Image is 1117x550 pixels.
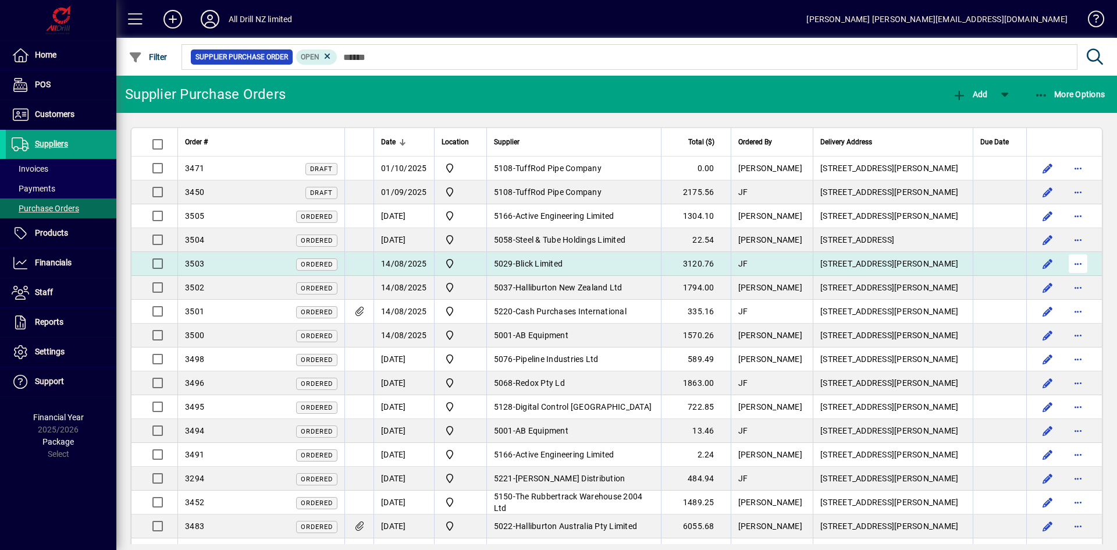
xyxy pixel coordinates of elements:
[1069,278,1087,297] button: More options
[185,498,204,507] span: 3452
[442,233,479,247] span: All Drill NZ Limited
[1038,326,1057,345] button: Edit
[301,356,333,364] span: Ordered
[301,237,333,244] span: Ordered
[1069,445,1087,464] button: More options
[35,109,74,119] span: Customers
[1079,2,1102,40] a: Knowledge Base
[442,376,479,390] span: All Drill NZ Limited
[1038,183,1057,201] button: Edit
[442,161,479,175] span: All Drill NZ Limited
[442,304,479,318] span: All Drill NZ Limited
[33,413,84,422] span: Financial Year
[185,136,208,148] span: Order #
[1069,230,1087,249] button: More options
[813,324,973,347] td: [STREET_ADDRESS][PERSON_NAME]
[6,308,116,337] a: Reports
[1069,350,1087,368] button: More options
[486,180,661,204] td: -
[494,307,513,316] span: 5220
[1069,493,1087,512] button: More options
[35,347,65,356] span: Settings
[6,41,116,70] a: Home
[1038,278,1057,297] button: Edit
[185,354,204,364] span: 3498
[185,164,204,173] span: 3471
[373,300,434,324] td: 14/08/2025
[35,317,63,327] span: Reports
[1038,517,1057,535] button: Edit
[129,52,168,62] span: Filter
[813,419,973,443] td: [STREET_ADDRESS][PERSON_NAME]
[813,252,973,276] td: [STREET_ADDRESS][PERSON_NAME]
[661,300,731,324] td: 335.16
[442,424,479,438] span: All Drill NZ Limited
[494,474,513,483] span: 5221
[661,467,731,491] td: 484.94
[1069,398,1087,416] button: More options
[515,402,652,411] span: Digital Control [GEOGRAPHIC_DATA]
[486,491,661,514] td: -
[373,204,434,228] td: [DATE]
[515,307,627,316] span: Cash Purchases International
[301,308,333,316] span: Ordered
[1038,254,1057,273] button: Edit
[1034,90,1105,99] span: More Options
[301,499,333,507] span: Ordered
[820,136,872,148] span: Delivery Address
[813,443,973,467] td: [STREET_ADDRESS][PERSON_NAME]
[494,331,513,340] span: 5001
[738,211,802,221] span: [PERSON_NAME]
[301,428,333,435] span: Ordered
[515,450,614,459] span: Active Engineering Limited
[185,402,204,411] span: 3495
[185,259,204,268] span: 3503
[738,426,748,435] span: JF
[661,204,731,228] td: 1304.10
[738,498,802,507] span: [PERSON_NAME]
[813,276,973,300] td: [STREET_ADDRESS][PERSON_NAME]
[486,228,661,252] td: -
[1038,207,1057,225] button: Edit
[494,402,513,411] span: 5128
[486,514,661,538] td: -
[6,367,116,396] a: Support
[494,283,513,292] span: 5037
[1038,350,1057,368] button: Edit
[661,157,731,180] td: 0.00
[442,136,469,148] span: Location
[1069,159,1087,178] button: More options
[738,354,802,364] span: [PERSON_NAME]
[373,157,434,180] td: 01/10/2025
[442,448,479,462] span: All Drill NZ Limited
[35,288,53,297] span: Staff
[661,395,731,419] td: 722.85
[126,47,170,68] button: Filter
[494,492,643,513] span: The Rubbertrack Warehouse 2004 Ltd
[1038,374,1057,392] button: Edit
[515,259,563,268] span: Blick Limited
[373,252,434,276] td: 14/08/2025
[813,180,973,204] td: [STREET_ADDRESS][PERSON_NAME]
[35,80,51,89] span: POS
[515,354,599,364] span: Pipeline Industries Ltd
[191,9,229,30] button: Profile
[486,467,661,491] td: -
[661,324,731,347] td: 1570.26
[301,332,333,340] span: Ordered
[486,347,661,371] td: -
[515,426,568,435] span: AB Equipment
[373,491,434,514] td: [DATE]
[301,53,319,61] span: Open
[813,371,973,395] td: [STREET_ADDRESS][PERSON_NAME]
[6,179,116,198] a: Payments
[442,136,479,148] div: Location
[949,84,990,105] button: Add
[42,437,74,446] span: Package
[515,187,602,197] span: TuffRod Pipe Company
[6,159,116,179] a: Invoices
[494,378,513,388] span: 5068
[6,70,116,100] a: POS
[494,211,513,221] span: 5166
[195,51,288,63] span: Supplier Purchase Order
